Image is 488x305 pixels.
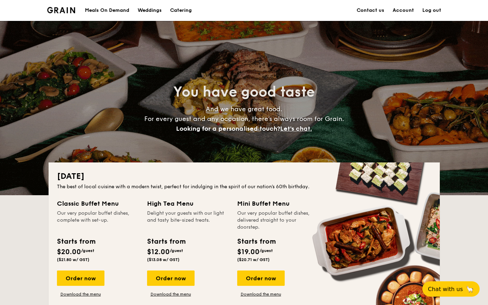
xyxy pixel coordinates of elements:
div: Order now [147,270,195,286]
div: Starts from [237,236,275,247]
span: /guest [81,248,94,253]
div: The best of local cuisine with a modern twist, perfect for indulging in the spirit of our nation’... [57,183,431,190]
span: And we have great food. For every guest and any occasion, there’s always room for Grain. [144,105,344,132]
span: ($21.80 w/ GST) [57,257,89,262]
span: Looking for a personalised touch? [176,125,280,132]
div: High Tea Menu [147,199,229,208]
span: 🦙 [466,285,474,293]
div: Our very popular buffet dishes, complete with set-up. [57,210,139,231]
span: ($13.08 w/ GST) [147,257,180,262]
div: Order now [57,270,104,286]
span: ($20.71 w/ GST) [237,257,270,262]
span: You have good taste [173,84,315,100]
span: Let's chat. [280,125,312,132]
a: Download the menu [57,291,104,297]
div: Delight your guests with our light and tasty bite-sized treats. [147,210,229,231]
a: Logotype [47,7,75,13]
span: Chat with us [428,286,463,292]
span: $19.00 [237,248,260,256]
div: Classic Buffet Menu [57,199,139,208]
h2: [DATE] [57,171,431,182]
a: Download the menu [147,291,195,297]
div: Our very popular buffet dishes, delivered straight to your doorstep. [237,210,319,231]
div: Mini Buffet Menu [237,199,319,208]
a: Download the menu [237,291,285,297]
span: $12.00 [147,248,170,256]
span: $20.00 [57,248,81,256]
img: Grain [47,7,75,13]
div: Starts from [57,236,95,247]
div: Starts from [147,236,185,247]
button: Chat with us🦙 [422,281,480,297]
span: /guest [260,248,273,253]
div: Order now [237,270,285,286]
span: /guest [170,248,183,253]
